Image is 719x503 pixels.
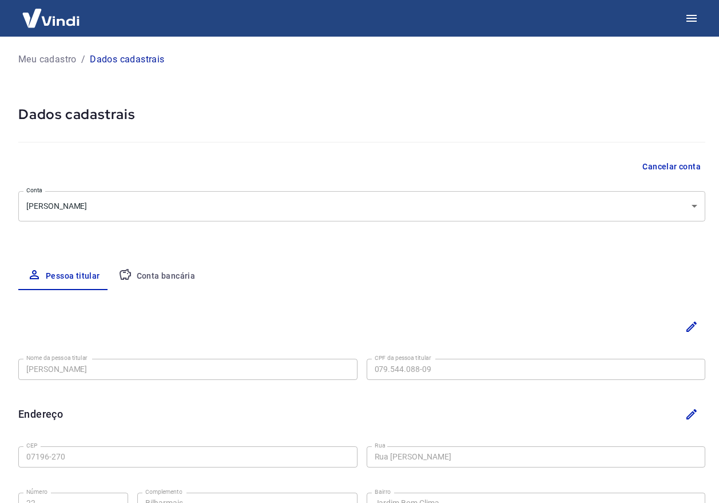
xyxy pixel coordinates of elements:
label: Bairro [375,488,391,496]
button: Conta bancária [109,263,205,290]
h5: Dados cadastrais [18,105,705,124]
label: Número [26,488,47,496]
h6: Endereço [18,406,63,422]
p: Dados cadastrais [90,53,164,66]
a: Meu cadastro [18,53,77,66]
div: [PERSON_NAME] [18,191,705,221]
label: Conta [26,186,42,195]
p: / [81,53,85,66]
label: CEP [26,441,37,450]
label: Nome da pessoa titular [26,354,88,362]
label: CPF da pessoa titular [375,354,431,362]
img: Vindi [14,1,88,35]
label: Complemento [145,488,182,496]
label: Rua [375,441,386,450]
button: Pessoa titular [18,263,109,290]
